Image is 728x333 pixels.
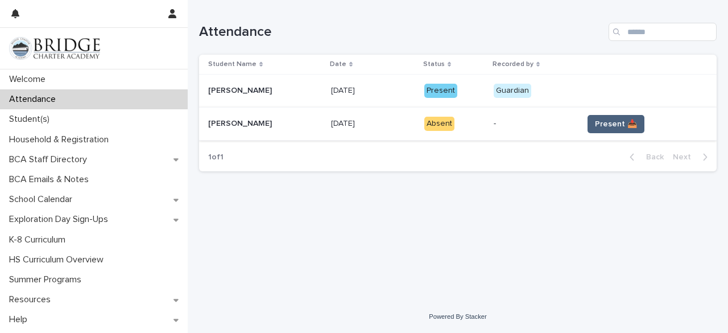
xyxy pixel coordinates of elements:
span: Back [639,153,664,161]
p: K-8 Curriculum [5,235,75,245]
p: Resources [5,294,60,305]
button: Present 📥 [588,115,644,133]
div: Absent [424,117,454,131]
span: Present 📥 [595,118,637,130]
p: Status [423,58,445,71]
button: Back [621,152,668,162]
p: [DATE] [331,84,357,96]
p: Welcome [5,74,55,85]
p: Recorded by [493,58,533,71]
p: [PERSON_NAME] [208,84,274,96]
img: V1C1m3IdTEidaUdm9Hs0 [9,37,100,60]
a: Powered By Stacker [429,313,486,320]
p: 1 of 1 [199,143,233,171]
p: Household & Registration [5,134,118,145]
p: School Calendar [5,194,81,205]
h1: Attendance [199,24,604,40]
p: Help [5,314,36,325]
p: BCA Emails & Notes [5,174,98,185]
p: - [494,119,574,129]
div: Present [424,84,457,98]
p: Student Name [208,58,257,71]
span: Next [673,153,698,161]
div: Guardian [494,84,531,98]
p: Summer Programs [5,274,90,285]
p: Attendance [5,94,65,105]
tr: [PERSON_NAME][PERSON_NAME] [DATE][DATE] Absent-Present 📥 [199,108,717,141]
p: BCA Staff Directory [5,154,96,165]
p: Date [330,58,346,71]
tr: [PERSON_NAME][PERSON_NAME] [DATE][DATE] PresentGuardian [199,75,717,108]
p: [DATE] [331,117,357,129]
p: Student(s) [5,114,59,125]
button: Next [668,152,717,162]
input: Search [609,23,717,41]
p: Exploration Day Sign-Ups [5,214,117,225]
p: HS Curriculum Overview [5,254,113,265]
p: [PERSON_NAME] [208,117,274,129]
